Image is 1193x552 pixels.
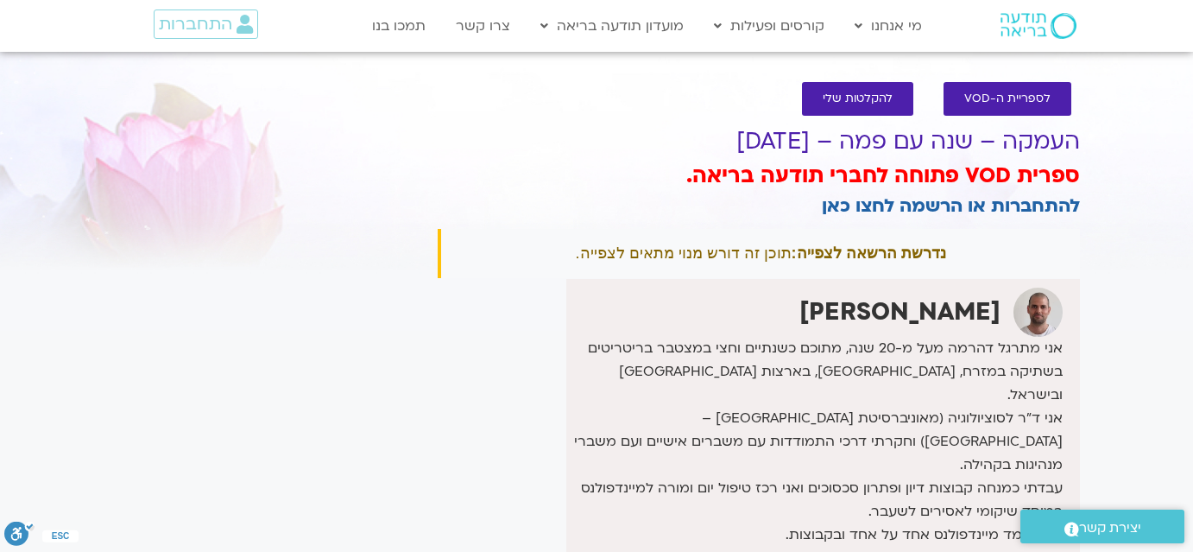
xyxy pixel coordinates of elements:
h1: העמקה – שנה עם פמה – [DATE] [438,129,1080,155]
img: דקל קנטי [1013,288,1063,337]
span: התחברות [159,15,232,34]
strong: [PERSON_NAME] [799,295,1000,328]
span: יצירת קשר [1079,517,1141,540]
a: תמכו בנו [363,10,434,42]
a: להתחברות או הרשמה לחצו כאן [822,194,1080,219]
a: מי אנחנו [846,10,931,42]
a: יצירת קשר [1020,510,1184,543]
div: תוכן זה דורש מנוי מתאים לצפייה. [438,229,1080,278]
a: קורסים ופעילות [705,10,833,42]
span: לספריית ה-VOD [964,92,1051,105]
img: תודעה בריאה [1000,13,1076,39]
a: להקלטות שלי [802,82,913,116]
h3: ספרית VOD פתוחה לחברי תודעה בריאה. [438,162,1080,191]
strong: נדרשת הרשאה לצפייה: [792,244,946,262]
span: להקלטות שלי [823,92,893,105]
a: התחברות [154,10,258,39]
a: צרו קשר [447,10,519,42]
a: מועדון תודעה בריאה [532,10,692,42]
a: לספריית ה-VOD [944,82,1071,116]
